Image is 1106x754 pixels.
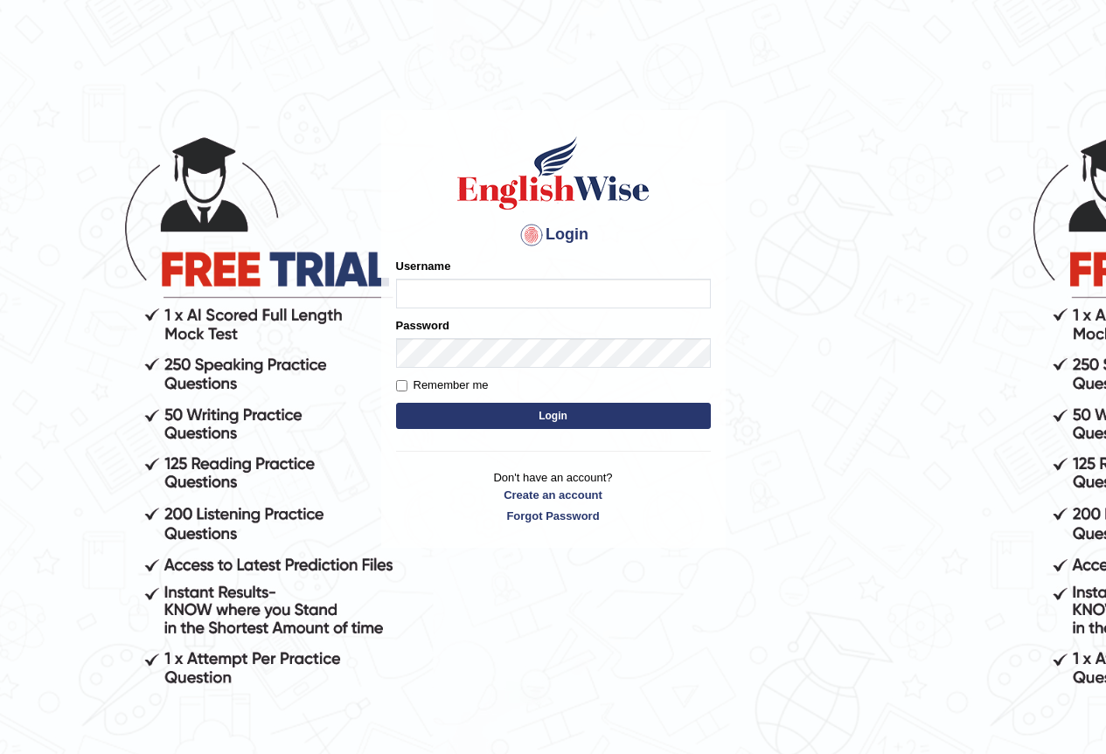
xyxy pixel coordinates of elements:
[396,487,711,503] a: Create an account
[396,380,407,391] input: Remember me
[454,134,653,212] img: Logo of English Wise sign in for intelligent practice with AI
[396,317,449,334] label: Password
[396,221,711,249] h4: Login
[396,403,711,429] button: Login
[396,258,451,274] label: Username
[396,377,489,394] label: Remember me
[396,469,711,523] p: Don't have an account?
[396,508,711,524] a: Forgot Password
